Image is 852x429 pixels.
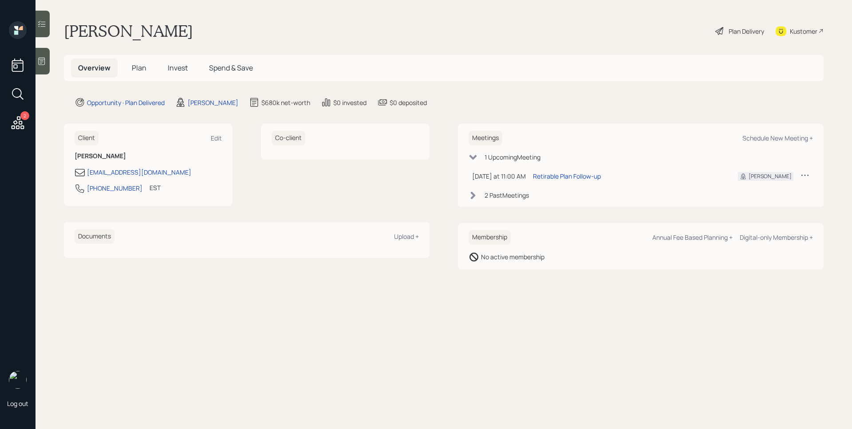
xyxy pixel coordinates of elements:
div: No active membership [481,252,544,261]
div: [PERSON_NAME] [188,98,238,107]
div: Upload + [394,232,419,241]
div: [PERSON_NAME] [749,172,792,180]
h6: Client [75,131,99,145]
div: Digital-only Membership + [740,233,813,242]
div: Plan Delivery [729,27,764,36]
h6: Documents [75,229,114,244]
div: 2 [20,111,29,120]
span: Overview [78,63,110,73]
div: [EMAIL_ADDRESS][DOMAIN_NAME] [87,168,191,177]
div: [PHONE_NUMBER] [87,183,142,193]
div: EST [150,183,161,192]
span: Invest [168,63,188,73]
div: Retirable Plan Follow-up [533,172,601,181]
div: [DATE] at 11:00 AM [472,172,526,181]
div: $0 deposited [390,98,427,107]
div: Annual Fee Based Planning + [652,233,733,242]
div: Schedule New Meeting + [742,134,813,142]
h6: Meetings [469,131,502,145]
h1: [PERSON_NAME] [64,21,193,41]
h6: Membership [469,230,511,245]
div: 2 Past Meeting s [485,191,529,200]
h6: Co-client [272,131,305,145]
div: Kustomer [790,27,817,36]
span: Spend & Save [209,63,253,73]
div: Log out [7,399,28,408]
div: Opportunity · Plan Delivered [87,98,165,107]
span: Plan [132,63,146,73]
h6: [PERSON_NAME] [75,152,222,160]
div: 1 Upcoming Meeting [485,152,540,162]
div: $680k net-worth [261,98,310,107]
img: james-distasi-headshot.png [9,371,27,389]
div: Edit [211,134,222,142]
div: $0 invested [333,98,367,107]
